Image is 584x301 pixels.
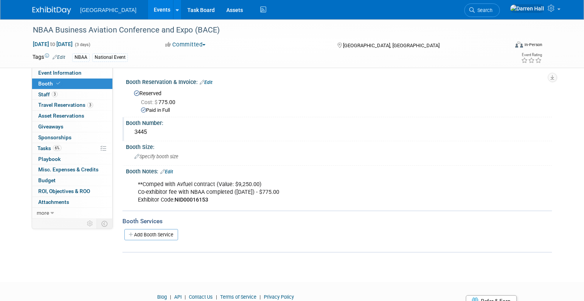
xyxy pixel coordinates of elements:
a: Terms of Service [220,294,256,300]
div: Booth Reservation & Invoice: [126,76,552,86]
span: Budget [38,177,56,183]
span: 775.00 [141,99,178,105]
span: Sponsorships [38,134,71,140]
span: (3 days) [74,42,90,47]
a: Tasks6% [32,143,112,154]
span: | [183,294,188,300]
span: Booth [38,80,62,87]
a: Budget [32,175,112,186]
a: Edit [53,55,65,60]
span: Specify booth size [134,154,178,159]
a: Edit [160,169,173,174]
div: 3445 [132,126,546,138]
a: Edit [200,80,212,85]
a: Attachments [32,197,112,207]
span: Giveaways [38,123,63,130]
div: Reserved [132,87,546,114]
span: Travel Reservations [38,102,93,108]
span: Staff [38,91,58,97]
span: 3 [52,91,58,97]
span: more [37,210,49,216]
span: [GEOGRAPHIC_DATA], [GEOGRAPHIC_DATA] [343,43,440,48]
div: Event Format [467,40,542,52]
a: more [32,208,112,218]
img: Format-Inperson.png [515,41,523,48]
div: In-Person [524,42,542,48]
span: | [168,294,173,300]
a: Contact Us [189,294,213,300]
div: Paid in Full [141,107,546,114]
span: 6% [53,145,61,151]
div: Booth Number: [126,117,552,127]
span: Attachments [38,199,69,205]
a: Blog [157,294,167,300]
span: to [49,41,56,47]
img: Darren Hall [510,4,545,13]
a: ROI, Objectives & ROO [32,186,112,197]
span: Asset Reservations [38,113,84,119]
a: Sponsorships [32,132,112,143]
i: Booth reservation complete [56,81,60,86]
a: Asset Reservations [32,111,112,121]
span: | [214,294,219,300]
span: | [258,294,263,300]
button: Committed [163,41,209,49]
b: NID00016153 [175,197,208,203]
a: Misc. Expenses & Credits [32,164,112,175]
div: Event Rating [521,53,542,57]
a: Giveaways [32,121,112,132]
img: ExhibitDay [32,7,71,14]
div: **Comped with Avfuel contract (Value: $9,250.00) Co-exhibitor fee with NBAA completed ([DATE]) - ... [132,177,469,208]
span: Cost: $ [141,99,158,105]
span: [GEOGRAPHIC_DATA] [80,7,137,13]
div: NBAA [72,53,90,62]
a: Search [464,3,500,17]
a: API [174,294,182,300]
a: Event Information [32,68,112,78]
span: [DATE] [DATE] [32,41,73,48]
a: Privacy Policy [264,294,294,300]
a: Playbook [32,154,112,164]
a: Travel Reservations3 [32,100,112,110]
td: Tags [32,53,65,62]
div: Booth Services [122,217,552,226]
span: Misc. Expenses & Credits [38,166,98,173]
span: Tasks [37,145,61,151]
span: ROI, Objectives & ROO [38,188,90,194]
a: Booth [32,79,112,89]
div: NBAA Business Aviation Conference and Expo (BACE) [30,23,499,37]
span: Search [475,7,492,13]
span: 3 [87,102,93,108]
span: Event Information [38,70,81,76]
div: National Event [92,53,128,62]
span: Playbook [38,156,61,162]
div: Booth Notes: [126,166,552,176]
a: Staff3 [32,89,112,100]
td: Toggle Event Tabs [97,219,112,229]
a: Add Booth Service [124,229,178,240]
td: Personalize Event Tab Strip [83,219,97,229]
div: Booth Size: [126,141,552,151]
